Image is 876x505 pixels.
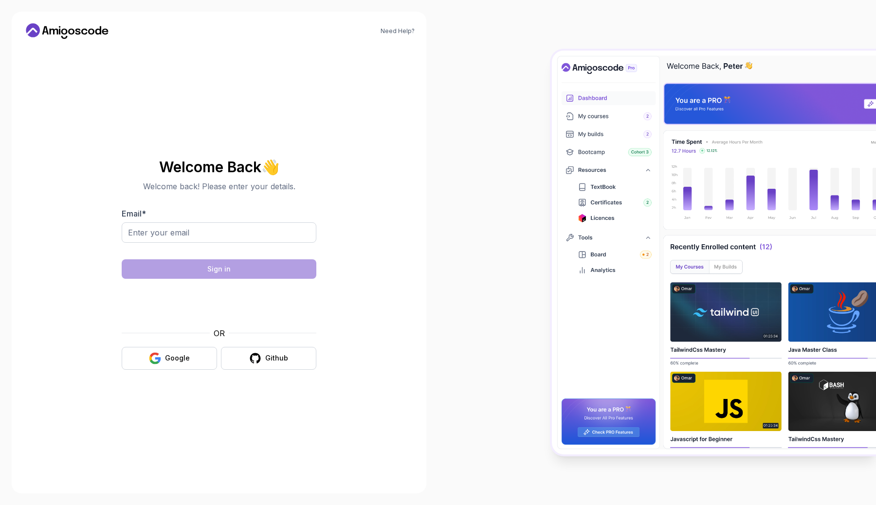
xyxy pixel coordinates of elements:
[23,23,111,39] a: Home link
[122,159,316,175] h2: Welcome Back
[260,158,280,176] span: 👋
[122,180,316,192] p: Welcome back! Please enter your details.
[381,27,415,35] a: Need Help?
[122,222,316,243] input: Enter your email
[265,353,288,363] div: Github
[122,259,316,279] button: Sign in
[214,327,225,339] p: OR
[165,353,190,363] div: Google
[146,285,292,322] iframe: Widget containing checkbox for hCaptcha security challenge
[552,51,876,454] img: Amigoscode Dashboard
[207,264,231,274] div: Sign in
[122,209,146,218] label: Email *
[122,347,217,370] button: Google
[221,347,316,370] button: Github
